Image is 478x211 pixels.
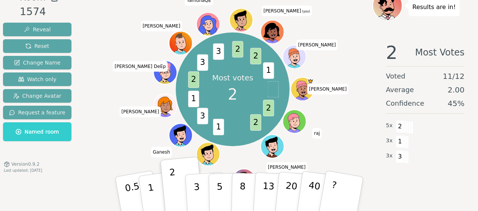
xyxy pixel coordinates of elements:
[250,48,261,65] span: 2
[263,100,274,116] span: 2
[141,21,182,31] span: Click to change your name
[263,62,274,79] span: 1
[396,120,404,133] span: 2
[296,40,338,50] span: Click to change your name
[11,161,40,167] span: Version 0.9.2
[3,89,71,103] button: Change Avatar
[261,21,283,43] button: Click to change your avatar
[4,161,40,167] button: Version0.9.2
[113,61,167,72] span: Click to change your name
[3,122,71,141] button: Named room
[25,42,49,50] span: Reset
[396,135,404,148] span: 1
[169,167,178,208] p: 2
[3,72,71,86] button: Watch only
[9,109,65,116] span: Request a feature
[15,128,59,136] span: Named room
[386,71,405,82] span: Voted
[3,23,71,36] button: Reveal
[188,91,199,107] span: 1
[448,98,464,109] span: 45 %
[188,71,199,88] span: 2
[151,147,172,157] span: Click to change your name
[261,6,312,16] span: Click to change your name
[213,43,224,60] span: 3
[197,54,208,71] span: 3
[301,10,310,13] span: (you)
[447,85,464,95] span: 2.00
[232,41,243,58] span: 2
[20,4,57,20] div: 1574
[396,150,404,163] span: 3
[415,43,464,62] span: Most Votes
[119,107,161,117] span: Click to change your name
[386,98,424,109] span: Confidence
[212,72,253,83] p: Most votes
[3,56,71,69] button: Change Name
[3,39,71,53] button: Reset
[386,122,393,130] span: 5 x
[14,59,60,66] span: Change Name
[13,92,62,100] span: Change Avatar
[442,71,464,82] span: 11 / 12
[213,119,224,135] span: 1
[386,85,414,95] span: Average
[197,108,208,124] span: 3
[3,106,71,119] button: Request a feature
[312,128,322,139] span: Click to change your name
[18,75,57,83] span: Watch only
[412,2,456,12] p: Results are in!
[4,168,42,172] span: Last updated: [DATE]
[386,152,393,160] span: 3 x
[386,43,398,62] span: 2
[24,26,51,33] span: Reveal
[250,114,261,131] span: 2
[266,162,308,173] span: Click to change your name
[307,78,313,84] span: Patrick is the host
[307,84,349,94] span: Click to change your name
[228,83,237,106] span: 2
[386,137,393,145] span: 3 x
